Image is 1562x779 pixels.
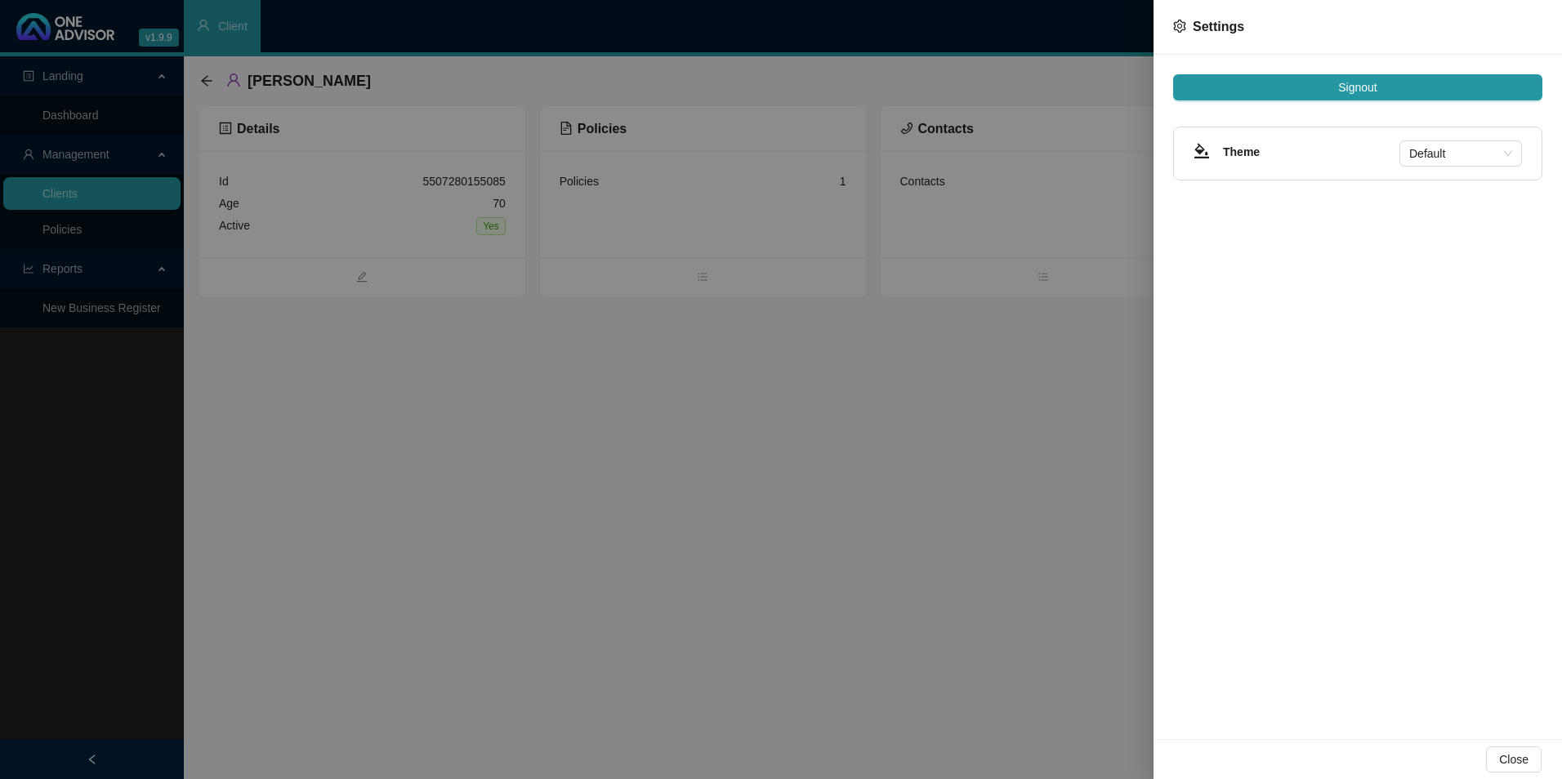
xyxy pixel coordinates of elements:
span: setting [1173,20,1186,33]
span: Settings [1193,20,1244,33]
h4: Theme [1223,143,1399,161]
button: Close [1486,746,1542,772]
span: Close [1499,750,1529,768]
span: Signout [1338,78,1377,96]
span: bg-colors [1194,143,1210,159]
span: Default [1409,141,1512,166]
button: Signout [1173,74,1542,100]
